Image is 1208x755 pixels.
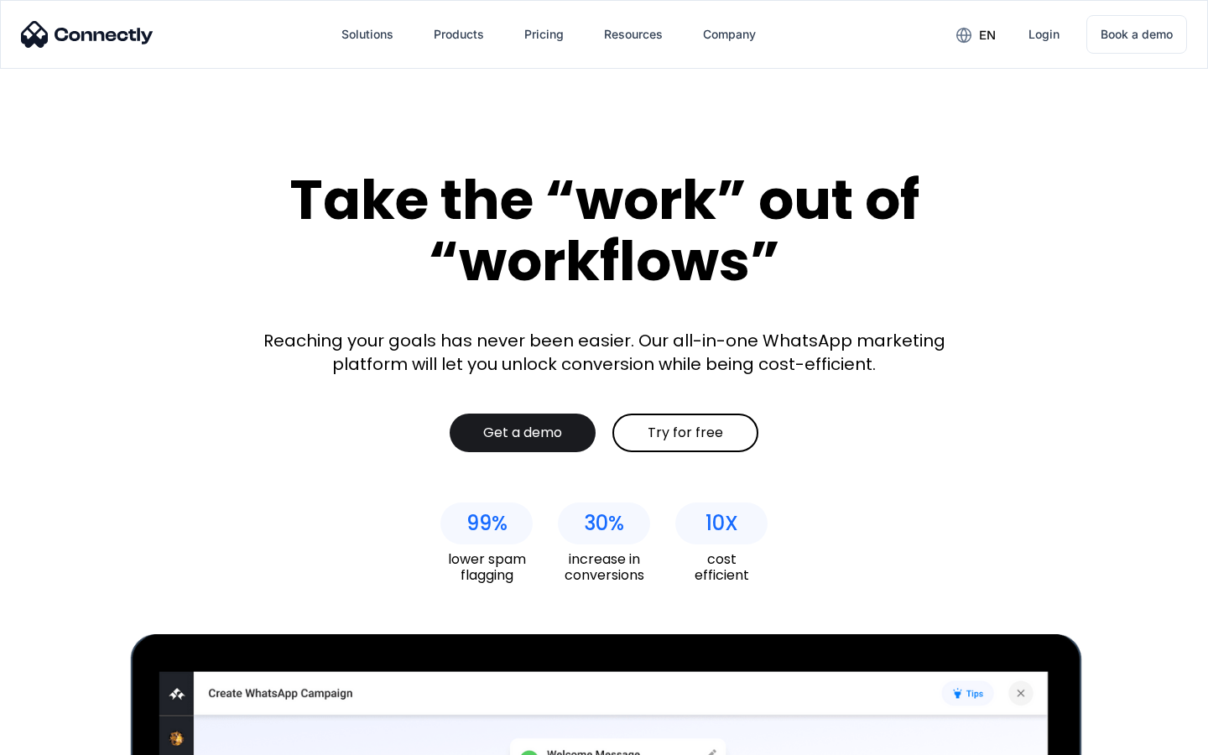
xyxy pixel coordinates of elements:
[1028,23,1060,46] div: Login
[341,23,393,46] div: Solutions
[706,512,738,535] div: 10X
[558,551,650,583] div: increase in conversions
[226,169,981,291] div: Take the “work” out of “workflows”
[675,551,768,583] div: cost efficient
[591,14,676,55] div: Resources
[17,726,101,749] aside: Language selected: English
[483,424,562,441] div: Get a demo
[612,414,758,452] a: Try for free
[21,21,154,48] img: Connectly Logo
[943,22,1008,47] div: en
[648,424,723,441] div: Try for free
[690,14,769,55] div: Company
[440,551,533,583] div: lower spam flagging
[34,726,101,749] ul: Language list
[328,14,407,55] div: Solutions
[979,23,996,47] div: en
[524,23,564,46] div: Pricing
[252,329,956,376] div: Reaching your goals has never been easier. Our all-in-one WhatsApp marketing platform will let yo...
[466,512,508,535] div: 99%
[584,512,624,535] div: 30%
[434,23,484,46] div: Products
[420,14,497,55] div: Products
[1015,14,1073,55] a: Login
[604,23,663,46] div: Resources
[703,23,756,46] div: Company
[511,14,577,55] a: Pricing
[1086,15,1187,54] a: Book a demo
[450,414,596,452] a: Get a demo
